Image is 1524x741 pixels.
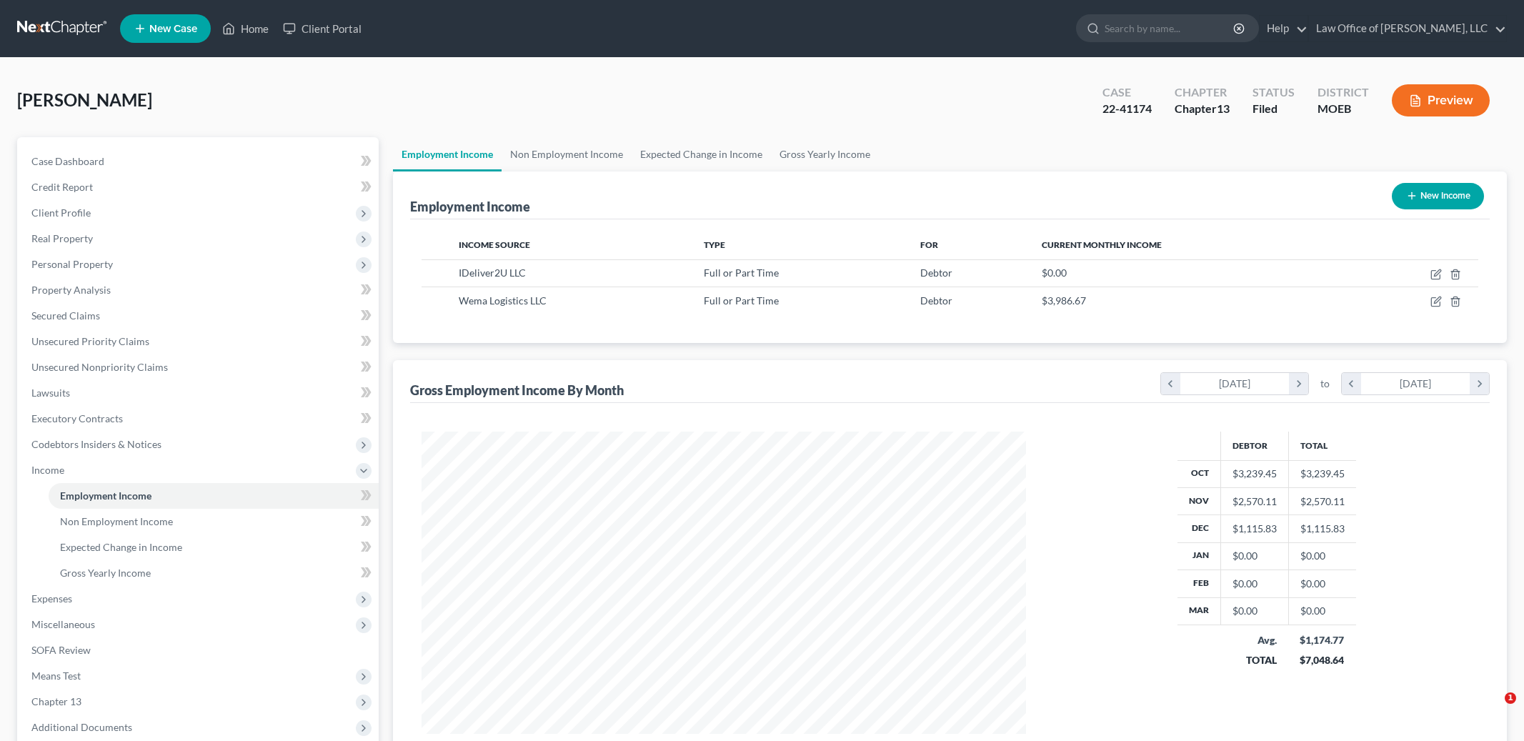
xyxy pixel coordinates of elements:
[49,534,379,560] a: Expected Change in Income
[1289,373,1308,394] i: chevron_right
[1042,267,1067,279] span: $0.00
[1042,239,1162,250] span: Current Monthly Income
[31,464,64,476] span: Income
[1175,84,1230,101] div: Chapter
[276,16,369,41] a: Client Portal
[1288,432,1356,460] th: Total
[1392,183,1484,209] button: New Income
[920,267,952,279] span: Debtor
[1042,294,1086,307] span: $3,986.67
[1177,597,1221,625] th: Mar
[1232,577,1277,591] div: $0.00
[31,412,123,424] span: Executory Contracts
[1505,692,1516,704] span: 1
[31,232,93,244] span: Real Property
[49,560,379,586] a: Gross Yearly Income
[1232,522,1277,536] div: $1,115.83
[1361,373,1470,394] div: [DATE]
[632,137,771,171] a: Expected Change in Income
[31,207,91,219] span: Client Profile
[771,137,879,171] a: Gross Yearly Income
[31,335,149,347] span: Unsecured Priority Claims
[1232,604,1277,618] div: $0.00
[1260,16,1308,41] a: Help
[31,438,161,450] span: Codebtors Insiders & Notices
[1300,633,1345,647] div: $1,174.77
[49,509,379,534] a: Non Employment Income
[1161,373,1180,394] i: chevron_left
[31,155,104,167] span: Case Dashboard
[1232,467,1277,481] div: $3,239.45
[20,380,379,406] a: Lawsuits
[17,89,152,110] span: [PERSON_NAME]
[459,294,547,307] span: Wema Logistics LLC
[1232,549,1277,563] div: $0.00
[1252,101,1295,117] div: Filed
[1175,101,1230,117] div: Chapter
[31,387,70,399] span: Lawsuits
[393,137,502,171] a: Employment Income
[149,24,197,34] span: New Case
[1320,377,1330,391] span: to
[1288,487,1356,514] td: $2,570.11
[410,382,624,399] div: Gross Employment Income By Month
[1300,653,1345,667] div: $7,048.64
[1288,515,1356,542] td: $1,115.83
[1309,16,1506,41] a: Law Office of [PERSON_NAME], LLC
[60,515,173,527] span: Non Employment Income
[31,695,81,707] span: Chapter 13
[20,406,379,432] a: Executory Contracts
[49,483,379,509] a: Employment Income
[1177,487,1221,514] th: Nov
[31,721,132,733] span: Additional Documents
[31,258,113,270] span: Personal Property
[1318,101,1369,117] div: MOEB
[31,670,81,682] span: Means Test
[459,267,526,279] span: IDeliver2U LLC
[20,174,379,200] a: Credit Report
[1102,84,1152,101] div: Case
[1288,460,1356,487] td: $3,239.45
[215,16,276,41] a: Home
[1177,570,1221,597] th: Feb
[1288,597,1356,625] td: $0.00
[920,294,952,307] span: Debtor
[1232,494,1277,509] div: $2,570.11
[20,329,379,354] a: Unsecured Priority Claims
[31,309,100,322] span: Secured Claims
[20,637,379,663] a: SOFA Review
[502,137,632,171] a: Non Employment Income
[704,267,779,279] span: Full or Part Time
[1252,84,1295,101] div: Status
[1288,570,1356,597] td: $0.00
[1105,15,1235,41] input: Search by name...
[60,567,151,579] span: Gross Yearly Income
[20,277,379,303] a: Property Analysis
[31,618,95,630] span: Miscellaneous
[31,644,91,656] span: SOFA Review
[1232,653,1277,667] div: TOTAL
[31,592,72,605] span: Expenses
[60,489,151,502] span: Employment Income
[31,284,111,296] span: Property Analysis
[20,303,379,329] a: Secured Claims
[704,239,725,250] span: Type
[1318,84,1369,101] div: District
[1392,84,1490,116] button: Preview
[1232,633,1277,647] div: Avg.
[1217,101,1230,115] span: 13
[20,354,379,380] a: Unsecured Nonpriority Claims
[1102,101,1152,117] div: 22-41174
[1342,373,1361,394] i: chevron_left
[1220,432,1288,460] th: Debtor
[1288,542,1356,570] td: $0.00
[1177,542,1221,570] th: Jan
[459,239,530,250] span: Income Source
[1177,460,1221,487] th: Oct
[920,239,938,250] span: For
[1475,692,1510,727] iframe: Intercom live chat
[410,198,530,215] div: Employment Income
[31,361,168,373] span: Unsecured Nonpriority Claims
[1177,515,1221,542] th: Dec
[1470,373,1489,394] i: chevron_right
